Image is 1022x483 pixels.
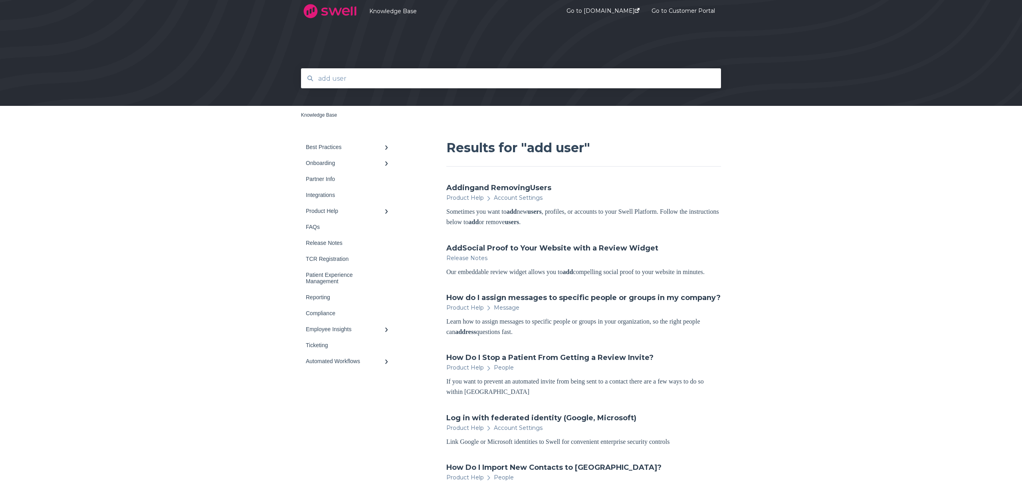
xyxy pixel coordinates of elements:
[306,192,384,198] div: Integrations
[446,267,721,277] div: Our embeddable review widget allows you to compelling social proof to your website in minutes.
[301,289,397,305] a: Reporting
[446,183,551,193] a: Addingand RemovingUsers
[306,176,384,182] div: Partner Info
[530,183,551,192] span: Users
[306,208,384,214] div: Product Help
[301,155,397,171] a: Onboarding
[306,224,384,230] div: FAQs
[446,304,484,311] span: Product Help
[446,254,487,262] span: Release Notes
[306,144,384,150] div: Best Practices
[494,194,543,201] span: Account Settings
[301,139,397,155] a: Best Practices
[446,183,475,192] span: Adding
[301,321,397,337] a: Employee Insights
[455,328,476,335] span: address
[446,292,721,303] a: How do I assign messages to specific people or groups in my company?
[301,203,397,219] a: Product Help
[505,219,519,225] span: users
[446,437,721,447] div: Link Google or Microsoft identities to Swell for convenient enterprise security controls
[306,272,384,284] div: Patient Experience Management
[306,294,384,300] div: Reporting
[446,424,484,431] span: Product Help
[494,304,519,311] span: Message
[562,268,573,275] span: add
[446,194,484,201] span: Product Help
[306,240,384,246] div: Release Notes
[446,364,484,371] span: Product Help
[446,474,484,481] span: Product Help
[301,235,397,251] a: Release Notes
[306,256,384,262] div: TCR Registration
[494,474,514,481] span: People
[301,171,397,187] a: Partner Info
[306,342,384,348] div: Ticketing
[306,326,384,332] div: Employee Insights
[306,310,384,316] div: Compliance
[313,70,709,87] input: Search for answers
[446,413,636,423] a: Log in with federated identity (Google, Microsoft)
[301,187,397,203] a: Integrations
[301,219,397,235] a: FAQs
[306,160,384,166] div: Onboarding
[527,208,542,215] span: users
[301,1,359,21] img: company logo
[446,243,658,253] a: AddSocial Proof to Your Website with a Review Widget
[446,352,654,363] a: How Do I Stop a Patient From Getting a Review Invite?
[306,358,384,364] div: Automated Workflows
[446,244,462,252] span: Add
[301,337,397,353] a: Ticketing
[301,112,337,118] a: Knowledge Base
[301,267,397,289] a: Patient Experience Management
[369,8,543,15] a: Knowledge Base
[301,305,397,321] a: Compliance
[507,208,517,215] span: add
[494,364,514,371] span: People
[446,376,721,397] div: If you want to prevent an automated invite from being sent to a contact there are a few ways to d...
[301,251,397,267] a: TCR Registration
[446,316,721,337] div: Learn how to assign messages to specific people or groups in your organization, so the right peop...
[469,219,479,225] span: add
[446,207,721,227] div: Sometimes you want to new , profiles, or accounts to your Swell Platform. Follow the instructions...
[446,139,721,167] h1: Results for "add user"
[446,462,662,473] a: How Do I Import New Contacts to [GEOGRAPHIC_DATA]?
[301,353,397,369] a: Automated Workflows
[494,424,543,431] span: Account Settings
